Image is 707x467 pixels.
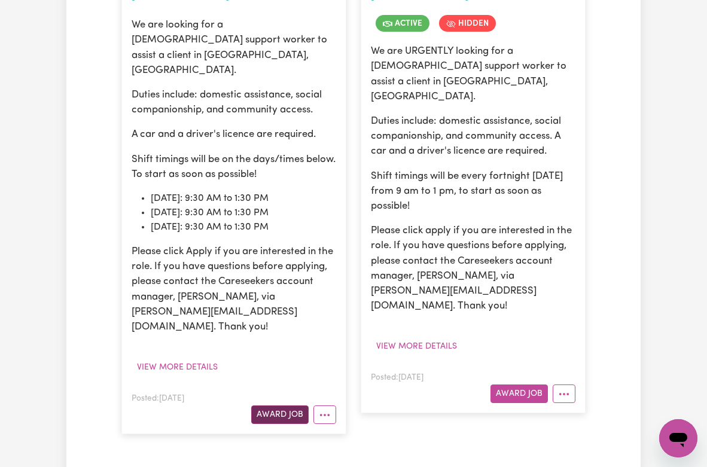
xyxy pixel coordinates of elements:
[313,405,336,424] button: More options
[371,374,423,381] span: Posted: [DATE]
[251,405,309,424] button: Award Job
[371,44,575,104] p: We are URGENTLY looking for a [DEMOGRAPHIC_DATA] support worker to assist a client in [GEOGRAPHIC...
[132,127,336,142] p: A car and a driver's licence are required.
[151,220,336,234] li: [DATE]: 9:30 AM to 1:30 PM
[553,384,575,403] button: More options
[151,191,336,206] li: [DATE]: 9:30 AM to 1:30 PM
[132,395,184,402] span: Posted: [DATE]
[376,15,429,32] span: Job is active
[132,87,336,117] p: Duties include: domestic assistance, social companionship, and community access.
[490,384,548,403] button: Award Job
[371,337,462,356] button: View more details
[371,223,575,313] p: Please click apply if you are interested in the role. If you have questions before applying, plea...
[439,15,496,32] span: Job is hidden
[371,169,575,214] p: Shift timings will be every fortnight [DATE] from 9 am to 1 pm, to start as soon as possible!
[132,358,223,377] button: View more details
[151,206,336,220] li: [DATE]: 9:30 AM to 1:30 PM
[659,419,697,457] iframe: Button to launch messaging window
[132,152,336,182] p: Shift timings will be on the days/times below. To start as soon as possible!
[132,17,336,78] p: We are looking for a [DEMOGRAPHIC_DATA] support worker to assist a client in [GEOGRAPHIC_DATA], [...
[371,114,575,159] p: Duties include: domestic assistance, social companionship, and community access. A car and a driv...
[132,244,336,334] p: Please click Apply if you are interested in the role. If you have questions before applying, plea...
